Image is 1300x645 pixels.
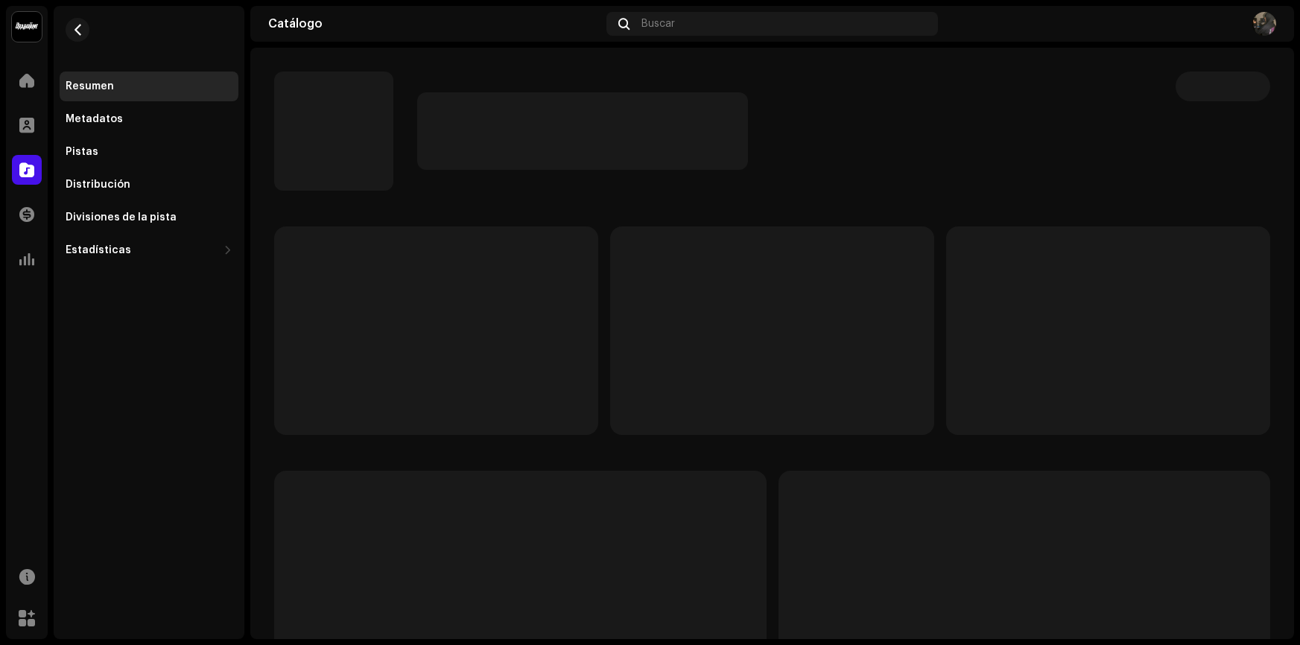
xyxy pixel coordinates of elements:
re-m-nav-item: Pistas [60,137,238,167]
re-m-nav-item: Metadatos [60,104,238,134]
re-m-nav-item: Distribución [60,170,238,200]
div: Estadísticas [66,244,131,256]
div: Metadatos [66,113,123,125]
div: Distribución [66,179,130,191]
div: Resumen [66,80,114,92]
span: Buscar [641,18,675,30]
div: Divisiones de la pista [66,212,177,223]
re-m-nav-item: Divisiones de la pista [60,203,238,232]
div: Catálogo [268,18,600,30]
re-m-nav-item: Resumen [60,72,238,101]
re-m-nav-dropdown: Estadísticas [60,235,238,265]
img: 6e8e6f2b-e90b-4912-a300-3ee006d9f25b [1252,12,1276,36]
div: Pistas [66,146,98,158]
img: 10370c6a-d0e2-4592-b8a2-38f444b0ca44 [12,12,42,42]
